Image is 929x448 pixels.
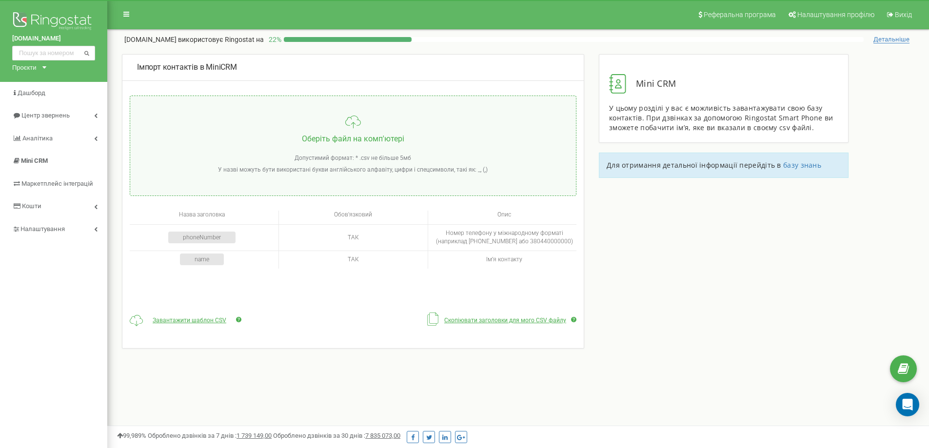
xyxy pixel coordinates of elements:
[365,432,400,439] u: 7 835 073,00
[895,11,912,19] span: Вихід
[497,211,511,218] span: Опис
[436,230,573,245] span: Номер телефону у міжнародному форматі (наприклад [PHONE_NUMBER] або 380440000000)
[21,157,48,164] span: Mini CRM
[12,46,95,60] input: Пошук за номером
[264,35,284,44] p: 22 %
[21,112,70,119] span: Центр звернень
[704,11,776,19] span: Реферальна програма
[873,36,909,43] span: Детальніше
[178,36,264,43] span: використовує Ringostat на
[797,11,874,19] span: Налаштування профілю
[783,160,821,170] a: базу знань
[486,256,522,263] span: Імʼя контакту
[179,211,225,218] span: Назва заголовка
[609,74,838,94] div: Mini CRM
[18,89,45,97] span: Дашборд
[348,234,359,241] span: ТАК
[12,34,95,43] a: [DOMAIN_NAME]
[137,62,237,72] span: Імпорт контактів в MiniCRM
[117,432,146,439] span: 99,989%
[22,135,53,142] span: Аналiтика
[148,317,231,324] a: Завантажити шаблон CSV
[168,232,236,243] div: phoneNumber
[22,202,41,210] span: Кошти
[607,160,781,170] span: Для отримання детальної інформації перейдіть в
[609,103,833,132] span: У цьому розділі у вас є можливість завантажувати свою базу контактів. При дзвінках за допомогою R...
[153,317,226,324] span: Завантажити шаблон CSV
[334,211,372,218] span: Обов'язковий
[237,432,272,439] u: 1 739 149,00
[148,432,272,439] span: Оброблено дзвінків за 7 днів :
[444,317,566,324] span: Скопіювати заголовки для мого CSV файлу
[21,180,93,187] span: Маркетплейс інтеграцій
[12,63,37,72] div: Проєкти
[896,393,919,416] div: Open Intercom Messenger
[273,432,400,439] span: Оброблено дзвінків за 30 днів :
[124,35,264,44] p: [DOMAIN_NAME]
[348,256,359,263] span: ТАК
[12,10,95,34] img: Ringostat logo
[180,253,224,265] div: name
[20,225,65,233] span: Налаштування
